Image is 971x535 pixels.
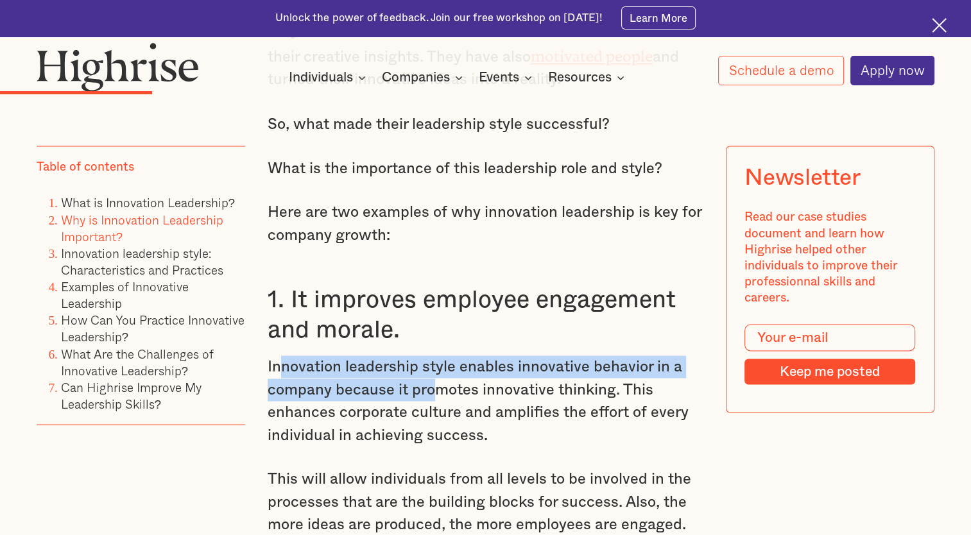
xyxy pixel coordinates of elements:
p: What is the importance of this leadership role and style? [268,157,704,180]
div: Resources [548,70,612,85]
div: Events [479,70,536,85]
form: Modal Form [745,324,916,384]
div: Companies [382,70,450,85]
div: Individuals [289,70,353,85]
div: Unlock the power of feedback. Join our free workshop on [DATE]! [275,11,603,26]
img: Cross icon [932,18,947,33]
a: Innovation leadership style: Characteristics and Practices [61,243,223,278]
a: What Are the Challenges of Innovative Leadership? [61,344,214,379]
div: Events [479,70,519,85]
p: Here are two examples of why innovation leadership is key for company growth: [268,201,704,246]
p: Innovation leadership style enables innovative behavior in a company because it promotes innovati... [268,355,704,446]
a: Learn More [621,6,696,30]
a: Why is Innovation Leadership Important? [61,210,223,245]
a: Apply now [850,56,935,85]
a: Examples of Innovative Leadership [61,276,189,312]
img: Highrise logo [37,42,199,91]
p: So, what made their leadership style successful? [268,113,704,135]
div: Resources [548,70,628,85]
a: Can Highrise Improve My Leadership Skills? [61,377,202,412]
div: Individuals [289,70,370,85]
a: Schedule a demo [718,56,844,85]
div: Read our case studies document and learn how Highrise helped other individuals to improve their p... [745,209,916,306]
h3: 1. It improves employee engagement and morale. [268,284,704,345]
a: What is Innovation Leadership? [61,193,236,212]
input: Your e-mail [745,324,916,352]
div: Table of contents [37,158,134,174]
a: How Can You Practice Innovative Leadership? [61,310,245,346]
div: Newsletter [745,164,861,191]
input: Keep me posted [745,359,916,384]
div: Companies [382,70,467,85]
